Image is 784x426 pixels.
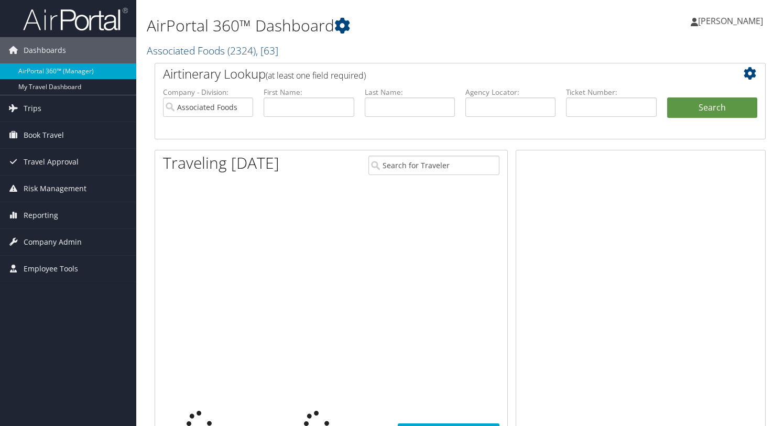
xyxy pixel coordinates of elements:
[256,43,278,58] span: , [ 63 ]
[365,87,455,97] label: Last Name:
[24,122,64,148] span: Book Travel
[163,87,253,97] label: Company - Division:
[24,176,86,202] span: Risk Management
[24,202,58,228] span: Reporting
[24,256,78,282] span: Employee Tools
[227,43,256,58] span: ( 2324 )
[163,152,279,174] h1: Traveling [DATE]
[691,5,774,37] a: [PERSON_NAME]
[163,65,706,83] h2: Airtinerary Lookup
[264,87,354,97] label: First Name:
[24,149,79,175] span: Travel Approval
[667,97,757,118] button: Search
[368,156,499,175] input: Search for Traveler
[698,15,763,27] span: [PERSON_NAME]
[266,70,366,81] span: (at least one field required)
[147,43,278,58] a: Associated Foods
[147,15,564,37] h1: AirPortal 360™ Dashboard
[566,87,656,97] label: Ticket Number:
[24,95,41,122] span: Trips
[24,229,82,255] span: Company Admin
[24,37,66,63] span: Dashboards
[465,87,556,97] label: Agency Locator:
[23,7,128,31] img: airportal-logo.png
